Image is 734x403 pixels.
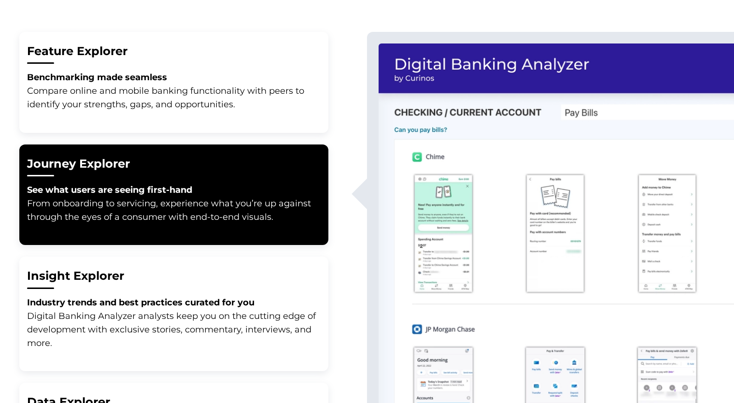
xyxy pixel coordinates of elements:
strong: Industry trends and best practices curated for you [27,297,254,308]
strong: See what users are seeing first-hand [27,185,192,195]
h2: Insight Explorer [27,268,321,284]
p: Digital Banking Analyzer analysts keep you on the cutting edge of development with exclusive stor... [27,296,321,350]
strong: Benchmarking made seamless [27,72,167,83]
p: From onboarding to servicing, experience what you’re up against through the eyes of a consumer wi... [27,183,321,224]
button: Feature ExplorerBenchmarking made seamless Compare online and mobile banking functionality with p... [19,32,328,133]
p: Compare online and mobile banking functionality with peers to identify your strengths, gaps, and ... [27,84,321,111]
h2: Journey Explorer [27,156,321,172]
button: Journey ExplorerSee what users are seeing first-hand From onboarding to servicing, experience wha... [19,144,328,245]
h2: Feature Explorer [27,43,321,59]
button: Insight ExplorerIndustry trends and best practices curated for youDigital Banking Analyzer analys... [19,257,328,371]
